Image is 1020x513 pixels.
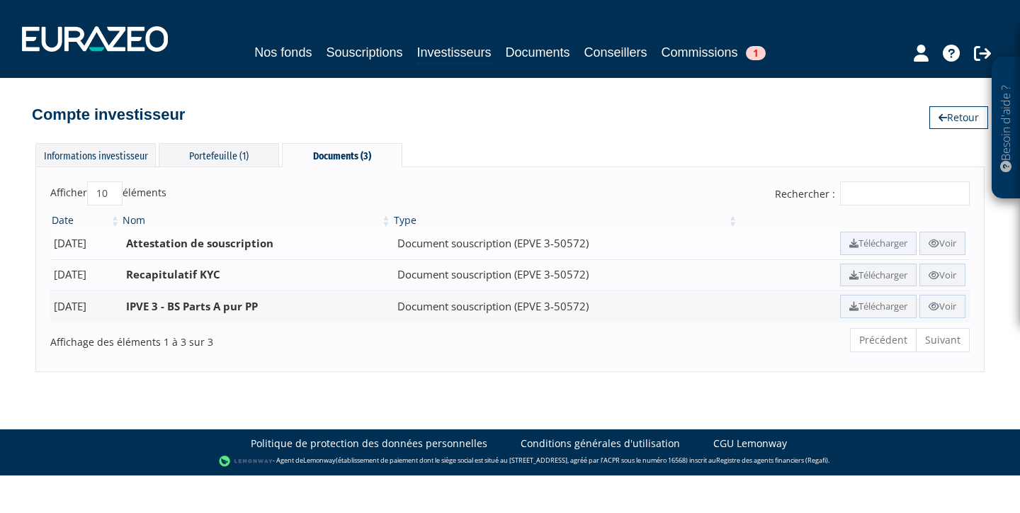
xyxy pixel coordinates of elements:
td: Document souscription (EPVE 3-50572) [392,259,739,291]
label: Rechercher : [775,181,970,205]
a: Télécharger [840,232,917,255]
a: Souscriptions [326,43,402,62]
label: Afficher éléments [50,181,166,205]
a: Voir [919,295,965,318]
img: 1732889491-logotype_eurazeo_blanc_rvb.png [22,26,168,52]
a: Investisseurs [416,43,491,64]
span: 1 [746,46,766,60]
div: Documents (3) [282,143,402,167]
th: Type: activer pour trier la colonne par ordre croissant [392,213,739,227]
a: Télécharger [840,295,917,318]
a: CGU Lemonway [713,436,787,451]
a: Télécharger [840,264,917,287]
input: Rechercher : [840,181,970,205]
img: logo-lemonway.png [219,454,273,468]
b: IPVE 3 - BS Parts A pur PP [126,299,258,313]
td: [DATE] [50,259,121,291]
a: Nos fonds [254,43,312,62]
a: Documents [506,43,570,62]
a: Conditions générales d'utilisation [521,436,680,451]
td: Document souscription (EPVE 3-50572) [392,227,739,259]
div: Informations investisseur [35,143,156,167]
a: Commissions1 [662,43,766,62]
select: Afficheréléments [87,181,123,205]
div: Portefeuille (1) [159,143,279,167]
th: Date: activer pour trier la colonne par ordre croissant [50,213,121,227]
div: - Agent de (établissement de paiement dont le siège social est situé au [STREET_ADDRESS], agréé p... [14,454,1006,468]
a: Voir [919,264,965,287]
a: Politique de protection des données personnelles [251,436,487,451]
td: Document souscription (EPVE 3-50572) [392,291,739,322]
b: Recapitulatif KYC [126,267,220,281]
div: Affichage des éléments 1 à 3 sur 3 [50,327,421,349]
a: Conseillers [584,43,647,62]
td: [DATE] [50,291,121,322]
a: Registre des agents financiers (Regafi) [716,456,828,465]
a: Voir [919,232,965,255]
a: Retour [929,106,988,129]
p: Besoin d'aide ? [998,64,1014,192]
b: Attestation de souscription [126,236,273,250]
td: [DATE] [50,227,121,259]
th: Nom: activer pour trier la colonne par ordre croissant [121,213,392,227]
th: &nbsp; [739,213,970,227]
a: Lemonway [303,456,336,465]
h4: Compte investisseur [32,106,185,123]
